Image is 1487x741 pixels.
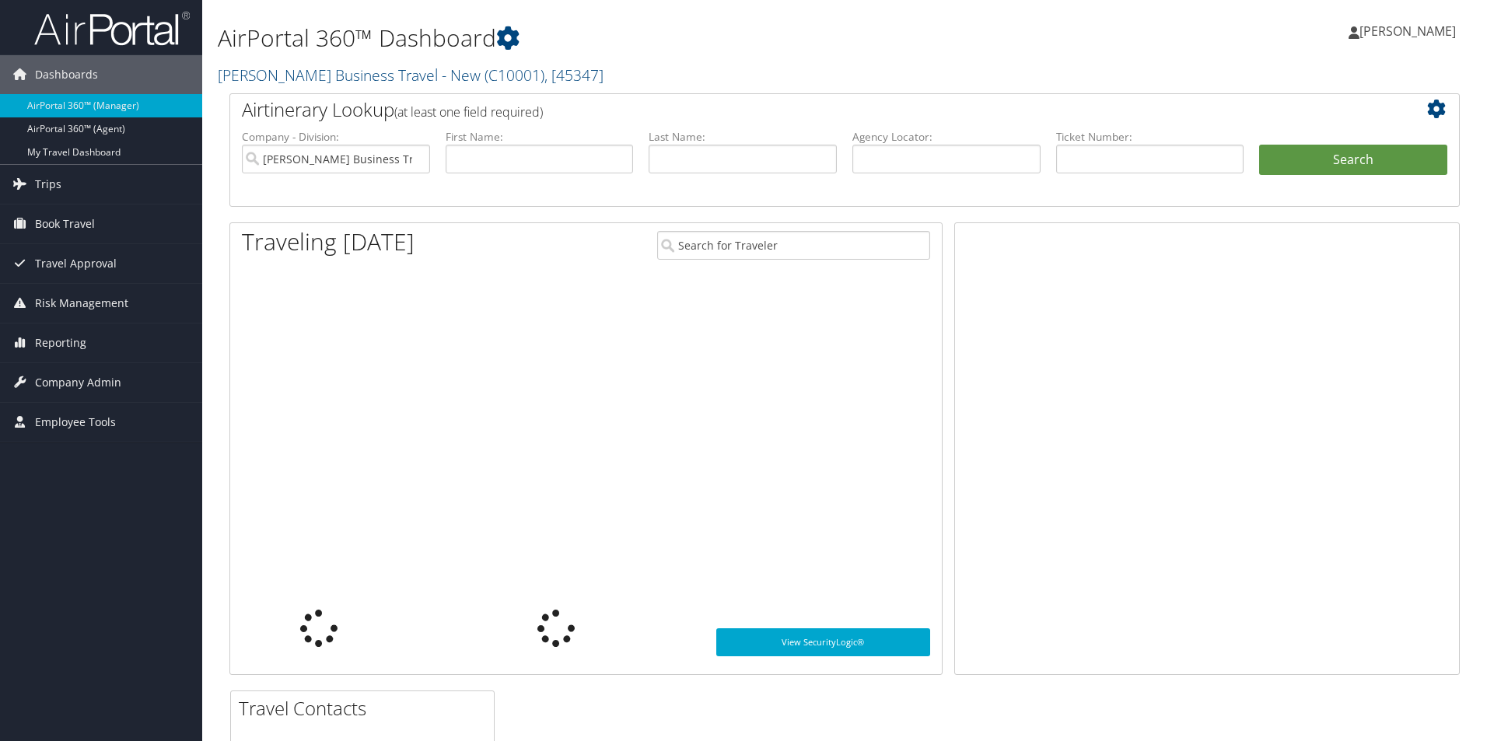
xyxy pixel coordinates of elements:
[35,55,98,94] span: Dashboards
[1349,8,1471,54] a: [PERSON_NAME]
[394,103,543,121] span: (at least one field required)
[242,225,415,258] h1: Traveling [DATE]
[852,129,1041,145] label: Agency Locator:
[1359,23,1456,40] span: [PERSON_NAME]
[716,628,930,656] a: View SecurityLogic®
[35,244,117,283] span: Travel Approval
[446,129,634,145] label: First Name:
[35,323,86,362] span: Reporting
[1056,129,1244,145] label: Ticket Number:
[657,231,930,260] input: Search for Traveler
[649,129,837,145] label: Last Name:
[35,204,95,243] span: Book Travel
[35,363,121,402] span: Company Admin
[485,65,544,86] span: ( C10001 )
[34,10,190,47] img: airportal-logo.png
[218,22,1054,54] h1: AirPortal 360™ Dashboard
[239,695,494,722] h2: Travel Contacts
[242,129,430,145] label: Company - Division:
[35,165,61,204] span: Trips
[544,65,604,86] span: , [ 45347 ]
[218,65,604,86] a: [PERSON_NAME] Business Travel - New
[35,403,116,442] span: Employee Tools
[1259,145,1447,176] button: Search
[242,96,1345,123] h2: Airtinerary Lookup
[35,284,128,323] span: Risk Management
